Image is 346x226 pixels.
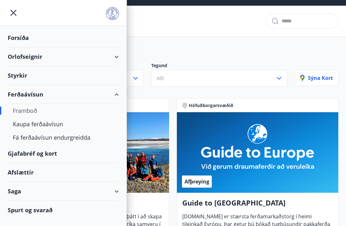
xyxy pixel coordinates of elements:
div: Afslættir [8,163,119,182]
span: Höfuðborgarsvæðið [189,102,233,109]
button: Sýna kort [295,70,338,86]
p: Tegund [151,62,287,70]
div: Gjafabréf og kort [8,144,119,163]
button: menu [8,7,19,19]
div: Kaupa ferðaávísun [13,117,114,131]
div: Framboð [13,104,114,117]
button: Allt [151,70,287,87]
span: Afþreying [185,178,209,185]
div: Spurt og svarað [8,201,119,219]
span: Allt [157,75,164,82]
div: Ferðaávísun [8,85,119,104]
div: Fá ferðaávísun endurgreidda [13,131,114,144]
p: Sýna kort [300,74,333,82]
h4: Guide to [GEOGRAPHIC_DATA] [182,198,333,213]
div: Styrkir [8,66,119,85]
div: Forsíða [8,28,119,47]
div: Saga [8,182,119,201]
img: union_logo [106,7,119,20]
div: Orlofseignir [8,47,119,66]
